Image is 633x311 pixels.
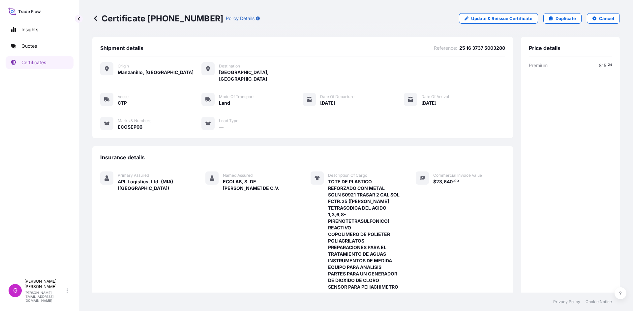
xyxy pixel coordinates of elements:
[529,45,560,51] span: Price details
[444,179,453,184] span: 640
[219,100,230,106] span: Land
[599,63,602,68] span: $
[607,64,608,66] span: .
[454,180,459,182] span: 00
[219,118,238,123] span: Load Type
[556,15,576,22] p: Duplicate
[442,179,444,184] span: ,
[226,15,255,22] p: Policy Details
[453,180,454,182] span: .
[436,179,442,184] span: 23
[118,100,127,106] span: CTP
[587,13,620,24] button: Cancel
[100,154,145,161] span: Insurance details
[219,94,254,99] span: Mode of Transport
[118,124,142,130] span: ECOSEP06
[471,15,532,22] p: Update & Reissue Certificate
[459,45,505,51] span: 25 16 3737 5003288
[529,62,548,69] span: Premium
[320,94,354,99] span: Date of Departure
[223,178,295,192] span: ECOLAB, S. DE [PERSON_NAME] DE C.V.
[118,64,129,69] span: Origin
[118,69,194,76] span: Manzanillo, [GEOGRAPHIC_DATA]
[219,124,224,130] span: —
[328,178,400,290] span: TOTE DE PLASTICO REFORZADO CON METAL SOLN S0921 TRASAR 2 CAL SOL FCTR.25 ([PERSON_NAME] TETRASODI...
[24,279,65,289] p: [PERSON_NAME] [PERSON_NAME]
[6,39,74,53] a: Quotes
[459,13,538,24] a: Update & Reissue Certificate
[599,15,614,22] p: Cancel
[320,100,335,106] span: [DATE]
[21,26,38,33] p: Insights
[586,299,612,304] a: Cookie Notice
[13,287,17,294] span: G
[219,64,240,69] span: Destination
[118,178,190,192] span: APL Logistics, Ltd. (MIA) ([GEOGRAPHIC_DATA])
[21,59,46,66] p: Certificates
[92,13,223,24] p: Certificate [PHONE_NUMBER]
[433,173,482,178] span: Commercial Invoice Value
[543,13,582,24] a: Duplicate
[118,94,130,99] span: Vessel
[100,45,143,51] span: Shipment details
[223,173,253,178] span: Named Assured
[6,23,74,36] a: Insights
[328,173,367,178] span: Description Of Cargo
[118,173,149,178] span: Primary Assured
[608,64,612,66] span: 24
[21,43,37,49] p: Quotes
[421,100,437,106] span: [DATE]
[6,56,74,69] a: Certificates
[434,45,457,51] span: Reference :
[24,291,65,302] p: [PERSON_NAME][EMAIL_ADDRESS][DOMAIN_NAME]
[421,94,449,99] span: Date of Arrival
[219,69,303,82] span: [GEOGRAPHIC_DATA], [GEOGRAPHIC_DATA]
[553,299,580,304] a: Privacy Policy
[433,179,436,184] span: $
[118,118,151,123] span: Marks & Numbers
[602,63,606,68] span: 15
